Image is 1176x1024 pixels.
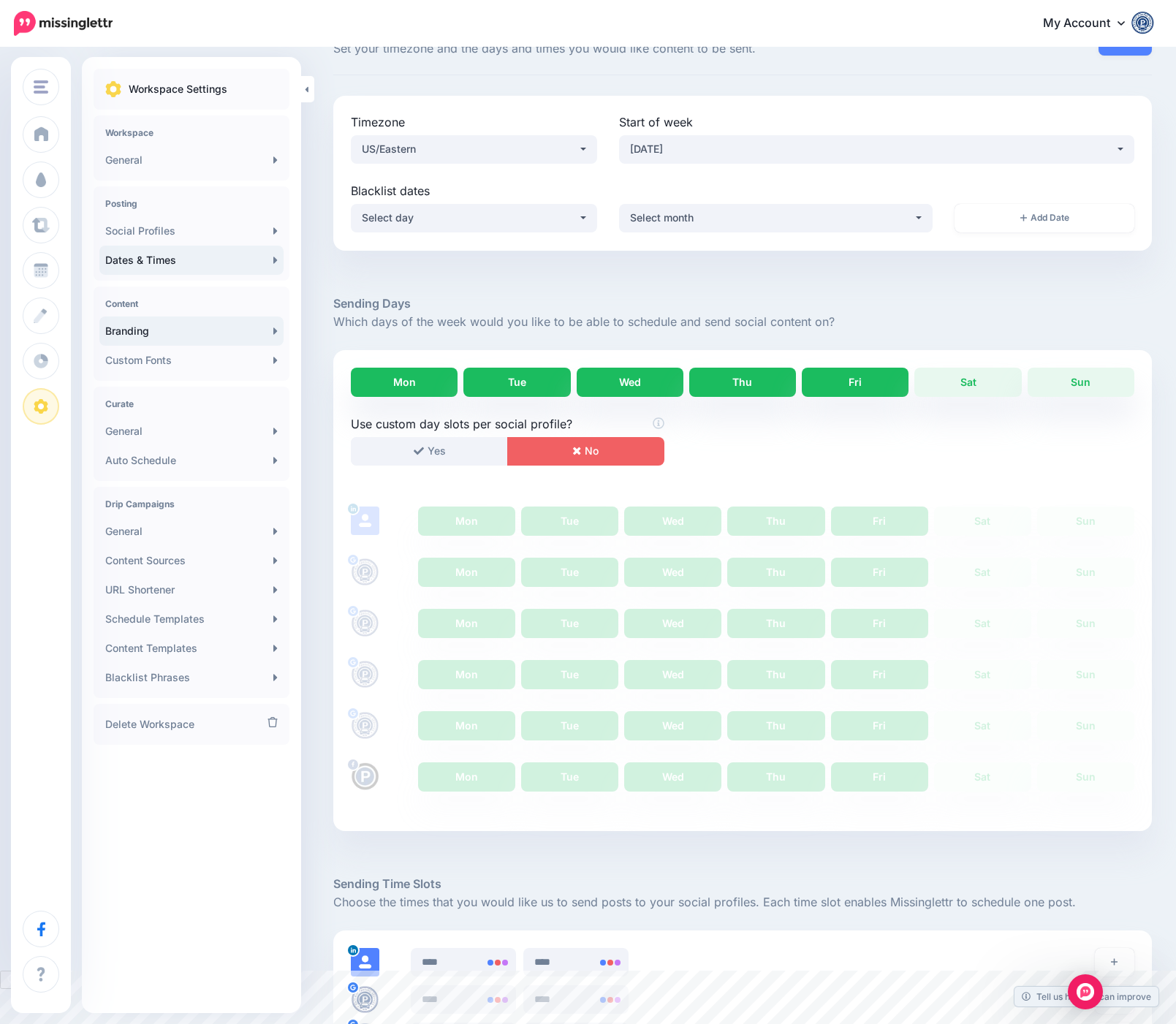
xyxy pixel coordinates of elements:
img: menu.png [34,80,48,94]
a: Branding [99,316,284,346]
a: Blacklist Phrases [99,663,284,692]
h4: Content [105,298,278,309]
a: Custom Fonts [99,346,284,375]
h4: Curate [105,398,278,409]
div: Open Intercom Messenger [1068,974,1103,1009]
a: My Account [1028,6,1154,42]
a: Tell us how we can improve [1014,987,1158,1006]
a: Content Sources [99,546,284,575]
img: settings.png [105,81,121,97]
a: Content Templates [99,634,284,663]
a: Schedule Templates [99,604,284,634]
a: URL Shortener [99,575,284,604]
a: Delete Workspace [99,710,284,739]
h4: Drip Campaigns [105,498,278,509]
a: General [99,417,284,446]
h4: Workspace [105,127,278,138]
p: Workspace Settings [129,80,227,98]
a: Dates & Times [99,246,284,275]
a: General [99,145,284,175]
img: Missinglettr [14,11,113,36]
button: No [507,437,664,466]
a: General [99,517,284,546]
h4: Posting [105,198,278,209]
a: Social Profiles [99,216,284,246]
a: Auto Schedule [99,446,284,475]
